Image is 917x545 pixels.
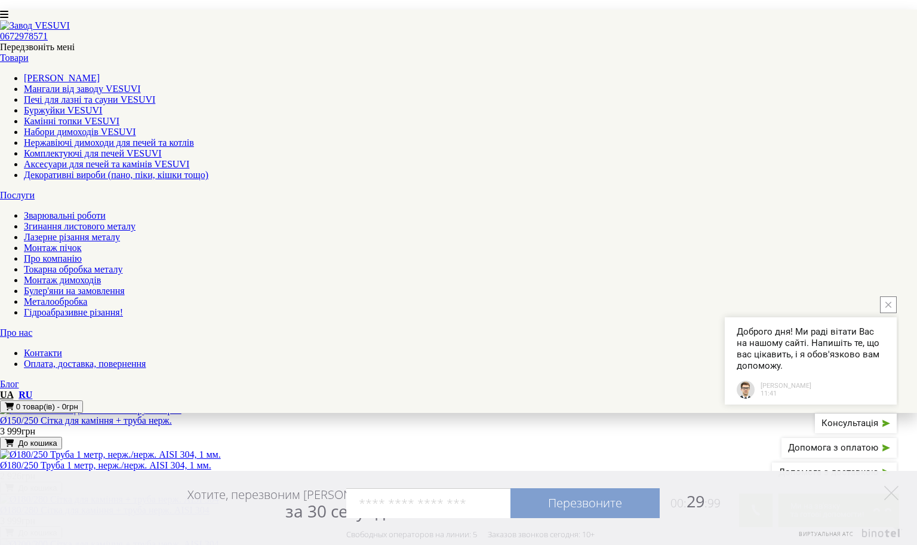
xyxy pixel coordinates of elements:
span: 0 товар(ів) - 0грн [16,402,78,411]
span: До кошика [18,439,57,448]
a: Монтаж димоходів [24,275,101,285]
a: Лазерне різання металу [24,232,120,242]
a: Декоративні вироби (пано, піки, кішки тощо) [24,170,208,180]
span: 00: [670,495,687,511]
div: Свободных операторов на линии: 5 Заказов звонков сегодня: 10+ [346,529,595,539]
span: Виртуальная АТС [799,530,854,538]
button: Допомога з доставкою [772,463,897,482]
span: Консультація [821,419,878,428]
button: Консультація [815,414,897,433]
span: 29 [660,490,721,512]
a: Монтаж пічок [24,243,82,253]
a: Зварювальні роботи [24,210,106,221]
a: Аксесуари для печей та камінів VESUVI [24,159,189,169]
a: Набори димоходів VESUVI [24,127,136,137]
a: Булер'яни на замовлення [24,286,125,296]
a: Буржуйки VESUVI [24,105,102,115]
span: 11:41 [761,390,811,397]
div: Хотите, перезвоним [PERSON_NAME] [187,487,392,520]
span: [PERSON_NAME] [761,382,811,390]
a: Контакти [24,348,62,358]
a: RU [19,390,32,400]
span: Доброго дня! Ми раді вітати Вас на нашому сайті. Напишіть те, що вас цікавить, і я обов'язково ва... [737,326,885,372]
a: Нержавіючі димоходи для печей та котлів [24,137,194,148]
a: Виртуальная АТС [792,529,902,545]
a: Токарна обробка металу [24,264,122,274]
a: Згинання листового металу [24,221,136,231]
a: Металообробка [24,296,87,307]
a: Камінні топки VESUVI [24,116,119,126]
button: Допомога з оплатою [781,438,897,458]
button: close button [880,296,897,313]
a: Про компанію [24,253,82,264]
span: Допомога з оплатою [788,443,878,452]
a: Оплата, доставка, повернення [24,359,146,369]
a: [PERSON_NAME] [24,73,100,83]
a: Печі для лазні та сауни VESUVI [24,94,155,105]
span: :99 [704,495,721,511]
a: Комплектуючі для печей VESUVI [24,148,162,158]
a: Гідроабразивне різання! [24,307,123,317]
span: за 30 секунд? [285,500,392,522]
a: Мангали від заводу VESUVI [24,84,141,94]
span: Допомога з доставкою [778,468,878,477]
a: Перезвоните [510,488,660,518]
